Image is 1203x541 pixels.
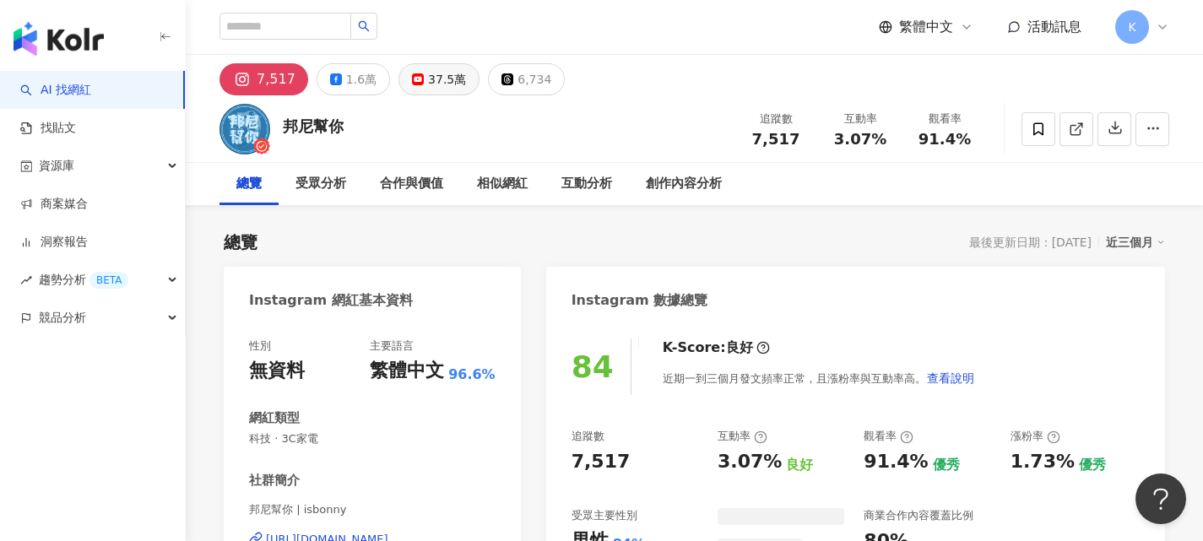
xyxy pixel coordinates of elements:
img: KOL Avatar [219,104,270,154]
span: 競品分析 [39,299,86,337]
div: 主要語言 [370,338,414,354]
div: 近三個月 [1106,231,1165,253]
button: 6,734 [488,63,565,95]
div: 互動率 [718,429,767,444]
span: 7,517 [752,130,800,148]
button: 7,517 [219,63,308,95]
div: 合作與價值 [380,174,443,194]
div: 優秀 [933,456,960,474]
button: 查看說明 [926,361,975,395]
div: 相似網紅 [477,174,528,194]
span: 科技 · 3C家電 [249,431,496,446]
div: 邦尼幫你 [283,116,344,137]
div: 漲粉率 [1011,429,1060,444]
div: 觀看率 [913,111,977,127]
span: 91.4% [919,131,971,148]
span: search [358,20,370,32]
div: 創作內容分析 [646,174,722,194]
span: 查看說明 [927,371,974,385]
span: 3.07% [834,131,886,148]
div: 繁體中文 [370,358,444,384]
div: 互動分析 [561,174,612,194]
div: 總覽 [236,174,262,194]
div: 追蹤數 [744,111,808,127]
a: 洞察報告 [20,234,88,251]
div: 追蹤數 [572,429,604,444]
div: 1.6萬 [346,68,377,91]
div: Instagram 數據總覽 [572,291,708,310]
div: 91.4% [864,449,928,475]
button: 1.6萬 [317,63,390,95]
div: 互動率 [828,111,892,127]
div: 84 [572,349,614,384]
div: 良好 [726,338,753,357]
a: 找貼文 [20,120,76,137]
div: 近期一到三個月發文頻率正常，且漲粉率與互動率高。 [663,361,975,395]
span: K [1128,18,1135,36]
div: 優秀 [1079,456,1106,474]
a: searchAI 找網紅 [20,82,91,99]
div: 商業合作內容覆蓋比例 [864,508,973,523]
div: 性別 [249,338,271,354]
div: 37.5萬 [428,68,466,91]
div: K-Score : [663,338,770,357]
a: 商案媒合 [20,196,88,213]
div: 受眾分析 [295,174,346,194]
span: 資源庫 [39,147,74,185]
div: 總覽 [224,230,257,254]
div: 7,517 [257,68,295,91]
div: 最後更新日期：[DATE] [969,235,1092,249]
div: 1.73% [1011,449,1075,475]
iframe: Help Scout Beacon - Open [1135,473,1186,524]
div: 網紅類型 [249,409,300,427]
div: Instagram 網紅基本資料 [249,291,413,310]
span: 活動訊息 [1027,19,1081,35]
button: 37.5萬 [398,63,480,95]
span: 96.6% [448,365,496,384]
span: 趨勢分析 [39,261,128,299]
img: logo [14,22,104,56]
div: BETA [89,272,128,289]
div: 受眾主要性別 [572,508,637,523]
div: 6,734 [518,68,551,91]
div: 3.07% [718,449,782,475]
span: 邦尼幫你 | isbonny [249,502,496,517]
div: 社群簡介 [249,472,300,490]
span: rise [20,274,32,286]
div: 良好 [786,456,813,474]
div: 無資料 [249,358,305,384]
span: 繁體中文 [899,18,953,36]
div: 觀看率 [864,429,913,444]
div: 7,517 [572,449,631,475]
